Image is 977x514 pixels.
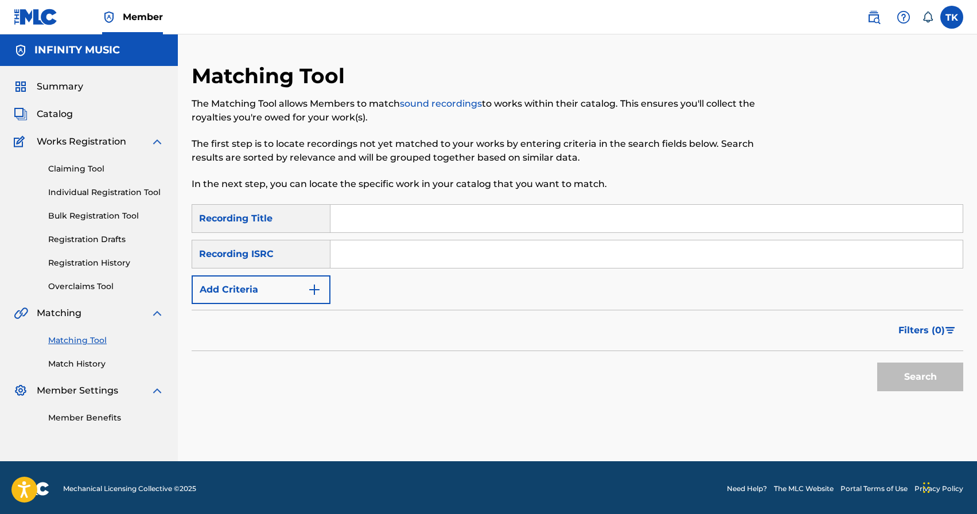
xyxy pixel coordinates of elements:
[192,63,351,89] h2: Matching Tool
[48,233,164,246] a: Registration Drafts
[150,384,164,398] img: expand
[48,412,164,424] a: Member Benefits
[892,316,963,345] button: Filters (0)
[192,137,786,165] p: The first step is to locate recordings not yet matched to your works by entering criteria in the ...
[14,384,28,398] img: Member Settings
[940,6,963,29] div: User Menu
[914,484,963,494] a: Privacy Policy
[14,9,58,25] img: MLC Logo
[898,324,945,337] span: Filters ( 0 )
[48,358,164,370] a: Match History
[14,135,29,149] img: Works Registration
[897,10,910,24] img: help
[862,6,885,29] a: Public Search
[48,210,164,222] a: Bulk Registration Tool
[14,107,28,121] img: Catalog
[37,306,81,320] span: Matching
[14,80,83,94] a: SummarySummary
[48,257,164,269] a: Registration History
[920,459,977,514] div: Виджет чата
[150,306,164,320] img: expand
[192,97,786,124] p: The Matching Tool allows Members to match to works within their catalog. This ensures you'll coll...
[14,107,73,121] a: CatalogCatalog
[63,484,196,494] span: Mechanical Licensing Collective © 2025
[945,337,977,429] iframe: Resource Center
[37,107,73,121] span: Catalog
[150,135,164,149] img: expand
[922,11,933,23] div: Notifications
[923,470,930,505] div: Перетащить
[400,98,482,109] a: sound recordings
[14,44,28,57] img: Accounts
[920,459,977,514] iframe: Chat Widget
[307,283,321,297] img: 9d2ae6d4665cec9f34b9.svg
[840,484,908,494] a: Portal Terms of Use
[34,44,120,57] h5: INFINITY MUSIC
[945,327,955,334] img: filter
[48,334,164,346] a: Matching Tool
[14,80,28,94] img: Summary
[192,275,330,304] button: Add Criteria
[774,484,834,494] a: The MLC Website
[867,10,881,24] img: search
[48,163,164,175] a: Claiming Tool
[192,204,963,397] form: Search Form
[727,484,767,494] a: Need Help?
[48,186,164,198] a: Individual Registration Tool
[192,177,786,191] p: In the next step, you can locate the specific work in your catalog that you want to match.
[14,306,28,320] img: Matching
[37,80,83,94] span: Summary
[123,10,163,24] span: Member
[48,281,164,293] a: Overclaims Tool
[892,6,915,29] div: Help
[37,384,118,398] span: Member Settings
[37,135,126,149] span: Works Registration
[102,10,116,24] img: Top Rightsholder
